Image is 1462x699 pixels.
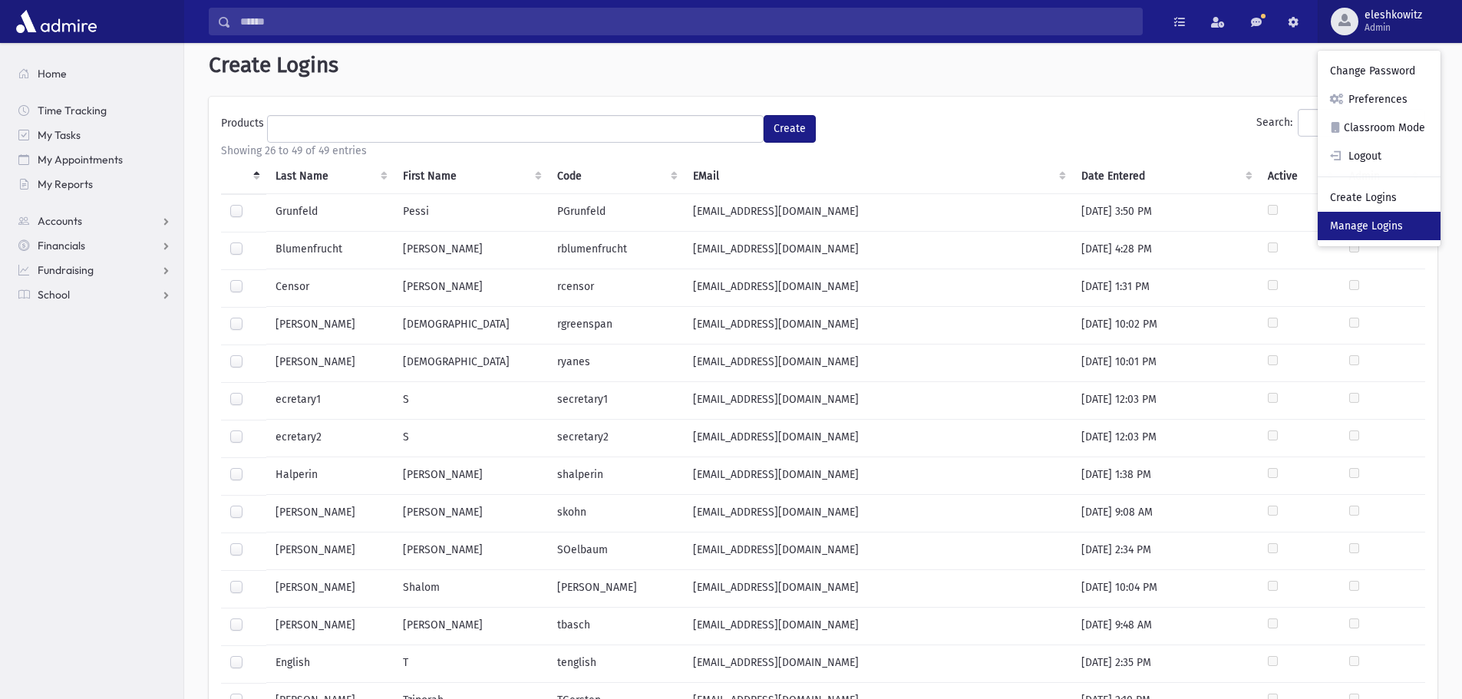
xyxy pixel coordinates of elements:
span: School [38,288,70,302]
td: ryanes [548,345,684,382]
span: My Appointments [38,153,123,167]
input: Search [231,8,1142,35]
a: School [6,282,183,307]
td: [EMAIL_ADDRESS][DOMAIN_NAME] [684,570,1072,608]
a: Classroom Mode [1318,114,1441,142]
td: tbasch [548,608,684,645]
th: Last Name : activate to sort column ascending [266,159,394,194]
td: Censor [266,269,394,307]
td: Grunfeld [266,193,394,232]
td: PGrunfeld [548,193,684,232]
th: EMail : activate to sort column ascending [684,159,1072,194]
label: Products [221,115,267,137]
a: Fundraising [6,258,183,282]
td: rgreenspan [548,307,684,345]
td: [PERSON_NAME] [394,269,547,307]
td: [PERSON_NAME] [266,532,394,570]
td: [EMAIL_ADDRESS][DOMAIN_NAME] [684,193,1072,232]
td: T [394,645,547,683]
td: Blumenfrucht [266,232,394,269]
label: Search: [1256,109,1425,137]
td: [EMAIL_ADDRESS][DOMAIN_NAME] [684,495,1072,532]
span: Fundraising [38,263,94,277]
td: [DATE] 12:03 PM [1072,382,1259,420]
input: Search: [1298,109,1425,137]
td: [DEMOGRAPHIC_DATA] [394,307,547,345]
td: English [266,645,394,683]
td: [EMAIL_ADDRESS][DOMAIN_NAME] [684,457,1072,495]
td: [DATE] 3:50 PM [1072,193,1259,232]
td: [PERSON_NAME] [394,608,547,645]
td: [EMAIL_ADDRESS][DOMAIN_NAME] [684,645,1072,683]
div: Showing 26 to 49 of 49 entries [221,143,1425,159]
td: [EMAIL_ADDRESS][DOMAIN_NAME] [684,420,1072,457]
td: rcensor [548,269,684,307]
td: [DATE] 10:01 PM [1072,345,1259,382]
td: [PERSON_NAME] [394,457,547,495]
td: [DATE] 2:35 PM [1072,645,1259,683]
span: Home [38,67,67,81]
th: Active : activate to sort column ascending [1259,159,1340,194]
td: [DATE] 1:31 PM [1072,269,1259,307]
span: My Reports [38,177,93,191]
td: ecretary1 [266,382,394,420]
td: [DEMOGRAPHIC_DATA] [394,345,547,382]
td: [PERSON_NAME] [266,345,394,382]
td: [PERSON_NAME] [266,495,394,532]
td: [PERSON_NAME] [394,495,547,532]
td: [DATE] 1:38 PM [1072,457,1259,495]
td: [PERSON_NAME] [266,570,394,608]
td: secretary1 [548,382,684,420]
td: [PERSON_NAME] [266,307,394,345]
td: [DATE] 12:03 PM [1072,420,1259,457]
td: [DATE] 10:04 PM [1072,570,1259,608]
td: [DATE] 4:28 PM [1072,232,1259,269]
td: [DATE] 10:02 PM [1072,307,1259,345]
a: Accounts [6,209,183,233]
span: Admin [1365,21,1422,34]
a: Preferences [1318,85,1441,114]
td: [EMAIL_ADDRESS][DOMAIN_NAME] [684,608,1072,645]
td: [EMAIL_ADDRESS][DOMAIN_NAME] [684,232,1072,269]
td: secretary2 [548,420,684,457]
td: shalperin [548,457,684,495]
td: [DATE] 9:48 AM [1072,608,1259,645]
a: Change Password [1318,57,1441,85]
td: Pessi [394,193,547,232]
td: [EMAIL_ADDRESS][DOMAIN_NAME] [684,345,1072,382]
td: ecretary2 [266,420,394,457]
span: My Tasks [38,128,81,142]
span: Time Tracking [38,104,107,117]
a: Create Logins [1318,183,1441,212]
td: S [394,382,547,420]
td: Shalom [394,570,547,608]
td: [EMAIL_ADDRESS][DOMAIN_NAME] [684,382,1072,420]
span: eleshkowitz [1365,9,1422,21]
td: Halperin [266,457,394,495]
a: My Tasks [6,123,183,147]
span: Financials [38,239,85,252]
td: [PERSON_NAME] [394,232,547,269]
td: [DATE] 9:08 AM [1072,495,1259,532]
td: SOelbaum [548,532,684,570]
td: [EMAIL_ADDRESS][DOMAIN_NAME] [684,532,1072,570]
td: [EMAIL_ADDRESS][DOMAIN_NAME] [684,307,1072,345]
a: Home [6,61,183,86]
a: My Reports [6,172,183,196]
a: Financials [6,233,183,258]
a: My Appointments [6,147,183,172]
th: Date Entered : activate to sort column ascending [1072,159,1259,194]
td: [PERSON_NAME] [548,570,684,608]
th: First Name : activate to sort column ascending [394,159,547,194]
th: : activate to sort column descending [221,159,266,194]
span: Accounts [38,214,82,228]
button: Create [764,115,816,143]
td: [DATE] 2:34 PM [1072,532,1259,570]
th: Code : activate to sort column ascending [548,159,684,194]
a: Manage Logins [1318,212,1441,240]
td: [EMAIL_ADDRESS][DOMAIN_NAME] [684,269,1072,307]
td: rblumenfrucht [548,232,684,269]
td: [PERSON_NAME] [394,532,547,570]
td: [PERSON_NAME] [266,608,394,645]
img: AdmirePro [12,6,101,37]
